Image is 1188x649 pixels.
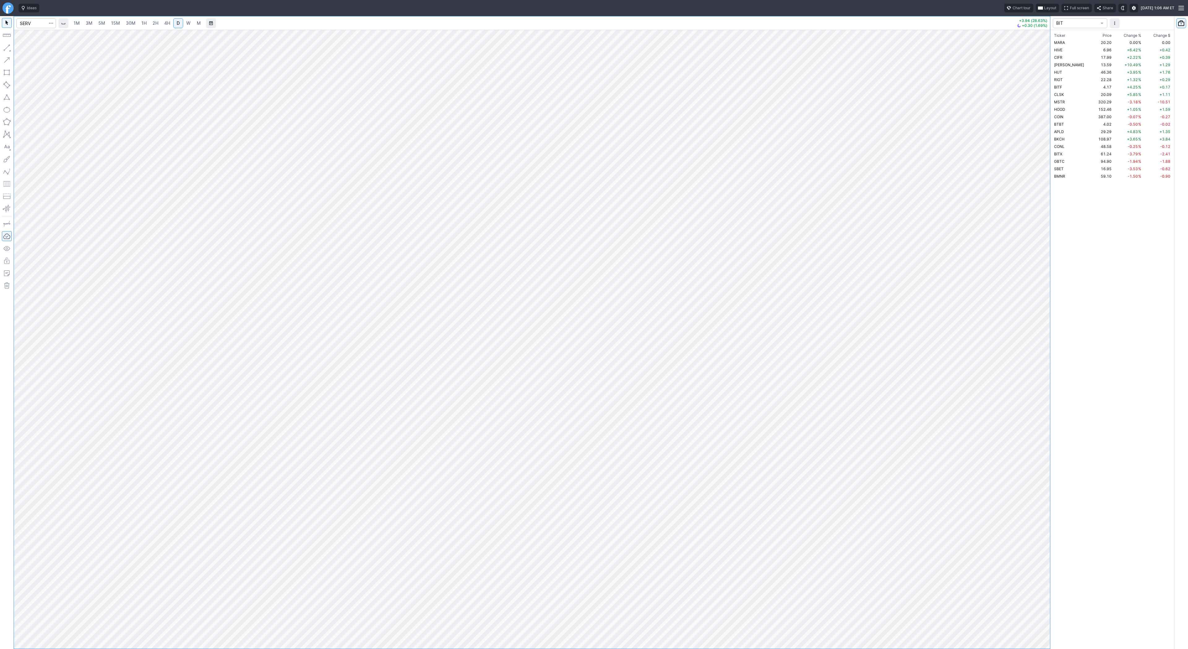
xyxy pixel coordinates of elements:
span: -0.50 [1128,122,1138,127]
span: % [1138,85,1141,89]
span: -1.94 [1128,159,1138,164]
button: Rectangle [2,67,12,77]
span: +6.42 [1127,48,1138,52]
span: -0.25 [1128,144,1138,149]
span: +0.42 [1160,48,1170,52]
button: Share [1094,4,1116,12]
span: -1.88 [1160,159,1170,164]
td: 4.17 [1093,83,1113,91]
span: HOOD [1054,107,1065,112]
span: +10.49 [1125,63,1138,67]
span: 4H [164,20,170,26]
span: % [1138,100,1141,104]
button: Ideas [19,4,39,12]
span: +5.85 [1127,92,1138,97]
span: +0.30 (1.69%) [1022,24,1048,28]
span: +1.32 [1127,77,1138,82]
span: Layout [1044,5,1056,11]
span: % [1138,144,1141,149]
span: % [1138,77,1141,82]
span: Chart tour [1013,5,1031,11]
button: Ellipse [2,105,12,115]
span: 15M [111,20,120,26]
span: MARA [1054,40,1065,45]
span: % [1138,129,1141,134]
span: MSTR [1054,100,1065,104]
span: -0.27 [1160,115,1170,119]
span: [DATE] 1:06 AM ET [1141,5,1174,11]
button: Chart tour [1004,4,1033,12]
span: +1.35 [1160,129,1170,134]
span: -3.53 [1128,167,1138,171]
input: Search [16,18,56,28]
button: Triangle [2,92,12,102]
button: Measure [2,30,12,40]
td: 48.58 [1093,143,1113,150]
span: 1H [141,20,147,26]
span: -3.79 [1128,152,1138,156]
button: Remove all autosaved drawings [2,281,12,291]
span: -2.41 [1160,152,1170,156]
span: % [1138,48,1141,52]
span: % [1138,122,1141,127]
span: % [1138,63,1141,67]
span: % [1138,152,1141,156]
span: % [1138,174,1141,179]
a: 15M [108,18,123,28]
td: 152.46 [1093,106,1113,113]
button: Text [2,142,12,152]
span: BIT [1056,20,1098,26]
span: COIN [1054,115,1063,119]
td: 16.95 [1093,165,1113,172]
span: % [1138,137,1141,141]
span: % [1138,55,1141,60]
button: Anchored VWAP [2,204,12,214]
button: Range [206,18,216,28]
td: 320.29 [1093,98,1113,106]
span: GBTC [1054,159,1065,164]
span: +2.22 [1127,55,1138,60]
span: +3.95 [1127,70,1138,75]
span: Ideas [27,5,37,11]
span: -10.51 [1158,100,1170,104]
span: -0.02 [1160,122,1170,127]
button: Polygon [2,117,12,127]
a: 3M [83,18,95,28]
span: 5M [98,20,105,26]
td: 13.59 [1093,61,1113,68]
span: +0.39 [1160,55,1170,60]
span: +4.25 [1127,85,1138,89]
a: M [194,18,204,28]
span: BMNR [1054,174,1065,179]
span: D [177,20,180,26]
div: Ticker [1054,32,1065,39]
a: Finviz.com [2,2,14,14]
span: SBET [1054,167,1064,171]
span: +0.29 [1160,77,1170,82]
span: [PERSON_NAME] [1054,63,1084,67]
span: BITF [1054,85,1062,89]
button: Rotated rectangle [2,80,12,90]
span: Full screen [1070,5,1089,11]
td: 17.99 [1093,54,1113,61]
span: CLSK [1054,92,1064,97]
button: Fibonacci retracements [2,179,12,189]
span: -0.12 [1160,144,1170,149]
button: Toggle dark mode [1118,4,1127,12]
span: +1.11 [1160,92,1170,97]
span: HUT [1054,70,1062,75]
span: BITX [1054,152,1062,156]
p: +3.94 (28.63%) [1017,19,1048,23]
td: 59.10 [1093,172,1113,180]
span: +0.17 [1160,85,1170,89]
span: +1.59 [1160,107,1170,112]
button: Interval [58,18,68,28]
a: 4H [161,18,173,28]
span: 2H [153,20,158,26]
span: APLD [1054,129,1064,134]
span: % [1138,159,1141,164]
button: XABCD [2,129,12,139]
span: +3.65 [1127,137,1138,141]
span: -3.18 [1128,100,1138,104]
a: W [183,18,193,28]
